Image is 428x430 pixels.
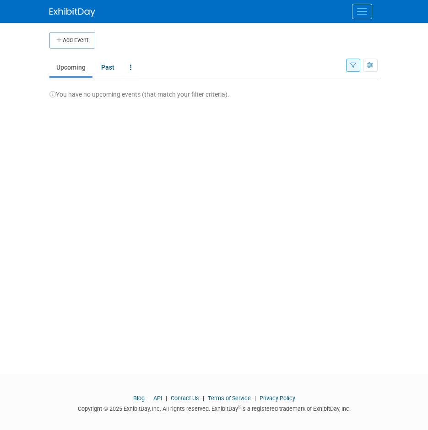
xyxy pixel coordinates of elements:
span: | [146,395,152,402]
span: | [163,395,169,402]
a: Blog [133,395,145,402]
a: Privacy Policy [260,395,295,402]
span: You have no upcoming events (that match your filter criteria). [49,91,229,98]
button: Menu [352,4,372,19]
a: Contact Us [171,395,199,402]
a: Terms of Service [208,395,251,402]
button: Add Event [49,32,95,49]
sup: ® [238,404,241,409]
span: | [252,395,258,402]
a: API [153,395,162,402]
a: Past [94,59,121,76]
span: | [200,395,206,402]
img: ExhibitDay [49,8,95,17]
a: Upcoming [49,59,92,76]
